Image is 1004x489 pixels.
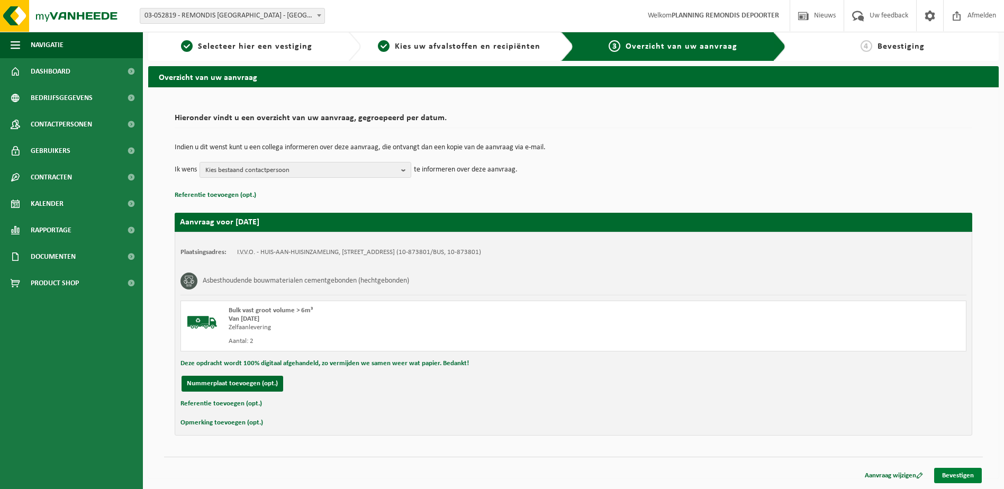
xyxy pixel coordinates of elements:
[175,188,256,202] button: Referentie toevoegen (opt.)
[175,114,972,128] h2: Hieronder vindt u een overzicht van uw aanvraag, gegroepeerd per datum.
[672,12,779,20] strong: PLANNING REMONDIS DEPOORTER
[180,249,227,256] strong: Plaatsingsadres:
[175,162,197,178] p: Ik wens
[31,243,76,270] span: Documenten
[140,8,324,23] span: 03-052819 - REMONDIS WEST-VLAANDEREN - OOSTENDE
[180,357,469,370] button: Deze opdracht wordt 100% digitaal afgehandeld, zo vermijden we samen weer wat papier. Bedankt!
[180,397,262,411] button: Referentie toevoegen (opt.)
[31,111,92,138] span: Contactpersonen
[857,468,931,483] a: Aanvraag wijzigen
[205,162,397,178] span: Kies bestaand contactpersoon
[31,270,79,296] span: Product Shop
[31,58,70,85] span: Dashboard
[878,42,925,51] span: Bevestiging
[626,42,737,51] span: Overzicht van uw aanvraag
[395,42,540,51] span: Kies uw afvalstoffen en recipiënten
[180,218,259,227] strong: Aanvraag voor [DATE]
[182,376,283,392] button: Nummerplaat toevoegen (opt.)
[175,144,972,151] p: Indien u dit wenst kunt u een collega informeren over deze aanvraag, die ontvangt dan een kopie v...
[229,323,616,332] div: Zelfaanlevering
[31,138,70,164] span: Gebruikers
[229,337,616,346] div: Aantal: 2
[861,40,872,52] span: 4
[934,468,982,483] a: Bevestigen
[366,40,553,53] a: 2Kies uw afvalstoffen en recipiënten
[181,40,193,52] span: 1
[148,66,999,87] h2: Overzicht van uw aanvraag
[31,217,71,243] span: Rapportage
[237,248,481,257] td: I.V.V.O. - HUIS-AAN-HUISINZAMELING, [STREET_ADDRESS] (10-873801/BUS, 10-873801)
[140,8,325,24] span: 03-052819 - REMONDIS WEST-VLAANDEREN - OOSTENDE
[31,191,64,217] span: Kalender
[229,307,313,314] span: Bulk vast groot volume > 6m³
[609,40,620,52] span: 3
[203,273,409,289] h3: Asbesthoudende bouwmaterialen cementgebonden (hechtgebonden)
[198,42,312,51] span: Selecteer hier een vestiging
[180,416,263,430] button: Opmerking toevoegen (opt.)
[229,315,259,322] strong: Van [DATE]
[200,162,411,178] button: Kies bestaand contactpersoon
[31,32,64,58] span: Navigatie
[186,306,218,338] img: BL-SO-LV.png
[153,40,340,53] a: 1Selecteer hier een vestiging
[31,164,72,191] span: Contracten
[31,85,93,111] span: Bedrijfsgegevens
[378,40,390,52] span: 2
[414,162,518,178] p: te informeren over deze aanvraag.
